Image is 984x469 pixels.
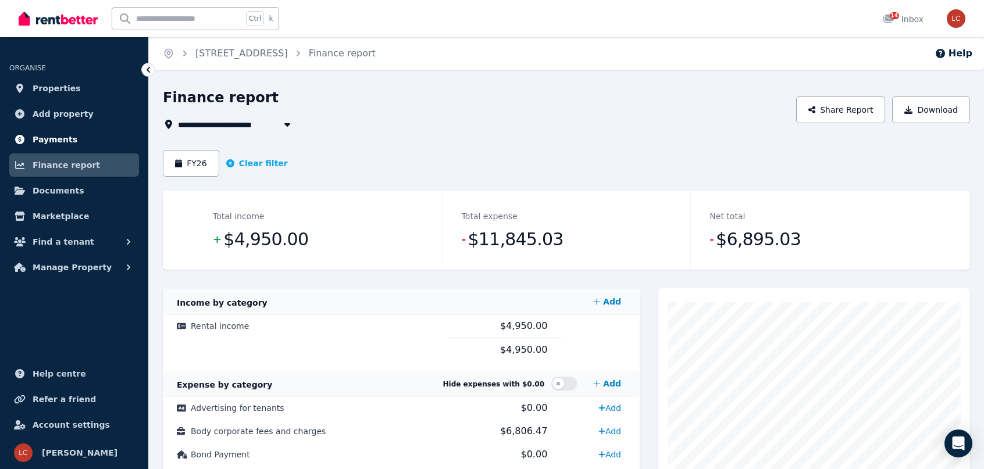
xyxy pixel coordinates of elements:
span: Refer a friend [33,392,96,406]
dt: Net total [710,209,745,223]
span: + [213,231,221,248]
span: Find a tenant [33,235,94,249]
span: $6,806.47 [500,425,547,436]
span: Income by category [177,298,268,307]
span: Rental income [191,321,249,331]
a: Add [589,372,626,395]
span: Ctrl [246,11,264,26]
span: Bond Payment [191,450,250,459]
button: Share Report [796,96,886,123]
a: Add [594,422,626,441]
span: $6,895.03 [716,228,801,251]
span: $11,845.03 [468,228,563,251]
span: Properties [33,81,81,95]
a: Add property [9,102,139,126]
span: Marketplace [33,209,89,223]
img: RentBetter [19,10,98,27]
button: Manage Property [9,256,139,279]
span: Manage Property [33,260,112,274]
span: Expense by category [177,380,272,389]
dt: Total expense [462,209,518,223]
span: Account settings [33,418,110,432]
a: Add [594,445,626,464]
button: Clear filter [226,157,288,169]
span: $0.00 [521,449,548,460]
a: Finance report [9,153,139,177]
span: $4,950.00 [223,228,308,251]
span: Advertising for tenants [191,403,284,413]
img: Laura Coroneos [14,443,33,462]
a: Properties [9,77,139,100]
span: - [462,231,466,248]
button: Find a tenant [9,230,139,253]
a: Documents [9,179,139,202]
a: Add [594,399,626,417]
span: k [269,14,273,23]
span: $0.00 [521,402,548,413]
dt: Total income [213,209,264,223]
button: Download [892,96,970,123]
a: [STREET_ADDRESS] [195,48,288,59]
span: [PERSON_NAME] [42,446,117,460]
a: Payments [9,128,139,151]
img: Laura Coroneos [947,9,965,28]
span: Payments [33,133,77,146]
button: Help [935,46,972,60]
span: $4,950.00 [500,344,547,355]
span: Body corporate fees and charges [191,427,326,436]
button: FY26 [163,150,219,177]
a: Help centre [9,362,139,385]
nav: Breadcrumb [149,37,390,70]
div: Inbox [883,13,924,25]
span: ORGANISE [9,64,46,72]
span: Finance report [33,158,100,172]
div: Open Intercom Messenger [944,429,972,457]
span: Add property [33,107,94,121]
span: - [710,231,714,248]
a: Account settings [9,413,139,436]
a: Add [589,290,626,313]
a: Refer a friend [9,388,139,411]
span: $4,950.00 [500,320,547,331]
h1: Finance report [163,88,279,107]
span: 14 [890,12,899,19]
span: Hide expenses with $0.00 [443,380,544,388]
a: Finance report [309,48,376,59]
a: Marketplace [9,205,139,228]
span: Help centre [33,367,86,381]
span: Documents [33,184,84,198]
